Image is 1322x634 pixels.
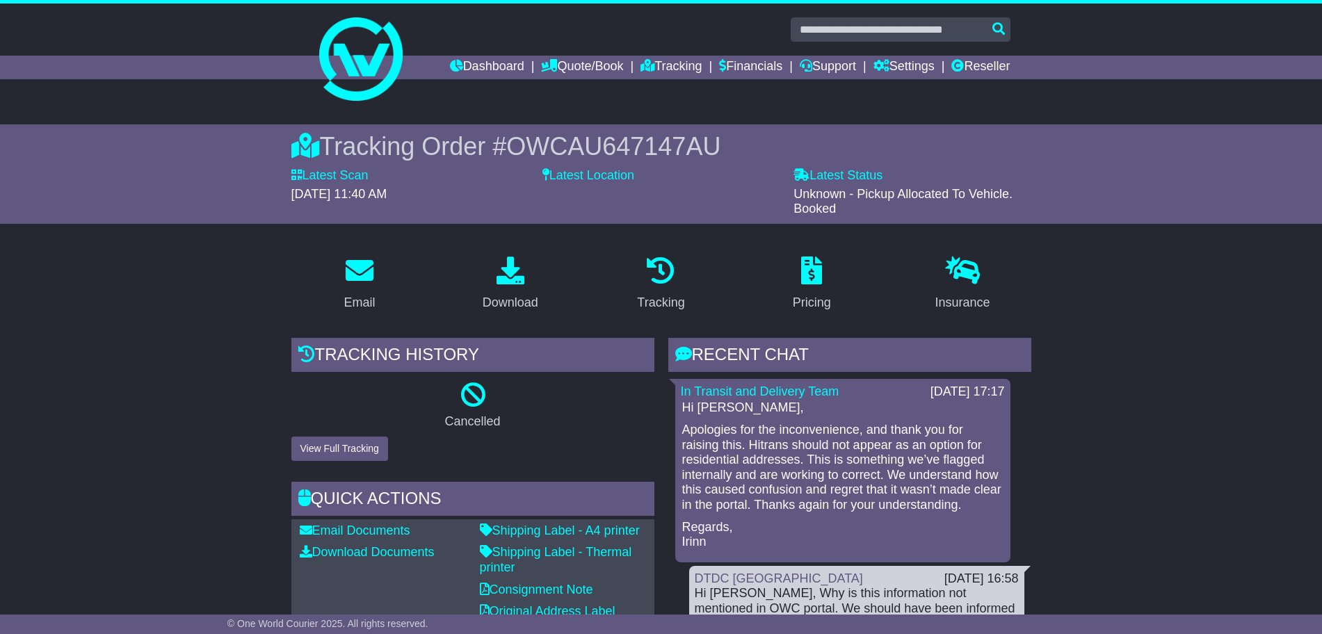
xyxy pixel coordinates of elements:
a: Financials [719,56,782,79]
a: Dashboard [450,56,524,79]
a: Insurance [926,252,999,317]
p: Cancelled [291,414,654,430]
div: RECENT CHAT [668,338,1031,375]
a: Consignment Note [480,583,593,596]
span: [DATE] 11:40 AM [291,187,387,201]
label: Latest Location [542,168,634,184]
div: Tracking Order # [291,131,1031,161]
p: Hi [PERSON_NAME], [682,400,1003,416]
div: Pricing [793,293,831,312]
a: Email Documents [300,523,410,537]
div: Quick Actions [291,482,654,519]
a: Download Documents [300,545,435,559]
div: Tracking history [291,338,654,375]
a: DTDC [GEOGRAPHIC_DATA] [695,571,863,585]
a: Support [800,56,856,79]
label: Latest Status [793,168,882,184]
button: View Full Tracking [291,437,388,461]
a: Tracking [640,56,702,79]
div: Download [483,293,538,312]
div: Email [344,293,375,312]
a: Settings [873,56,935,79]
a: Reseller [951,56,1010,79]
div: Tracking [637,293,684,312]
span: Unknown - Pickup Allocated To Vehicle. Booked [793,187,1013,216]
a: Quote/Book [541,56,623,79]
div: [DATE] 16:58 [944,571,1019,587]
a: Pricing [784,252,840,317]
a: Download [474,252,547,317]
a: Tracking [628,252,693,317]
label: Latest Scan [291,168,369,184]
a: Original Address Label [480,604,615,618]
span: OWCAU647147AU [506,132,720,161]
p: Apologies for the inconvenience, and thank you for raising this. Hitrans should not appear as an ... [682,423,1003,513]
a: In Transit and Delivery Team [681,384,839,398]
a: Email [334,252,384,317]
a: Shipping Label - Thermal printer [480,545,632,574]
span: © One World Courier 2025. All rights reserved. [227,618,428,629]
div: Insurance [935,293,990,312]
div: [DATE] 17:17 [930,384,1005,400]
p: Regards, Irinn [682,520,1003,550]
a: Shipping Label - A4 printer [480,523,640,537]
